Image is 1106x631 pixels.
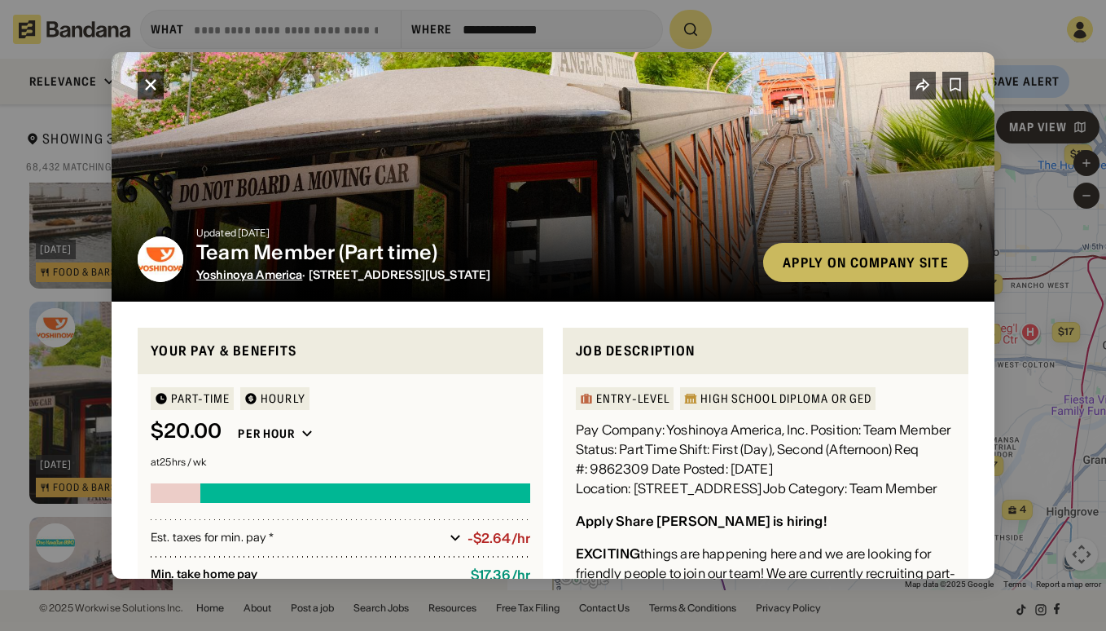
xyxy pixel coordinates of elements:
[261,393,305,404] div: HOURLY
[616,513,654,529] div: Share
[471,567,530,583] div: $ 17.36 / hr
[151,530,443,546] div: Est. taxes for min. pay *
[151,341,530,361] div: Your pay & benefits
[196,268,750,282] div: · [STREET_ADDRESS][US_STATE]
[171,393,230,404] div: Part-time
[151,420,222,443] div: $ 20.00
[576,513,613,529] div: Apply
[576,420,955,498] div: Pay Company: Yoshinoya America, Inc. Position: Team Member Status: Part Time Shift: First (Day), ...
[196,228,750,238] div: Updated [DATE]
[467,531,530,546] div: -$2.64/hr
[238,426,295,441] div: Per hour
[196,267,302,282] span: Yoshinoya America
[656,513,827,529] div: [PERSON_NAME] is hiring!
[596,393,669,404] div: Entry-Level
[783,256,949,269] div: Apply on company site
[151,567,458,583] div: Min. take home pay
[576,545,640,562] div: EXCITING
[196,241,750,265] div: Team Member (Part time)
[700,393,871,404] div: High School Diploma or GED
[151,457,530,467] div: at 25 hrs / wk
[138,236,183,282] img: Yoshinoya America logo
[576,341,955,361] div: Job Description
